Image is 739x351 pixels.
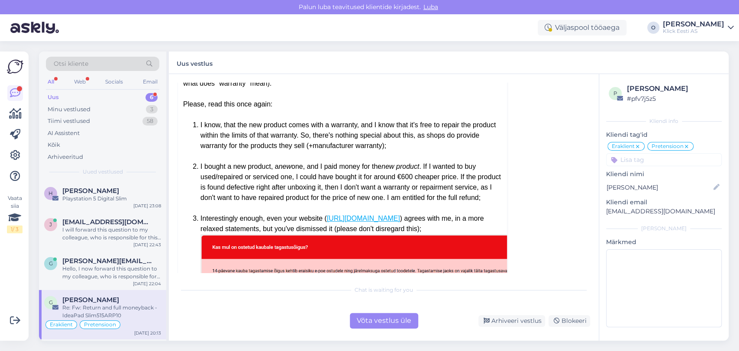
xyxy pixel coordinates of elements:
[84,322,116,327] span: Pretensioon
[146,105,158,114] div: 3
[7,225,23,233] div: 1 / 3
[62,257,152,265] span: georg@netikodu.ee
[606,117,722,125] div: Kliendi info
[48,129,80,138] div: AI Assistent
[50,322,73,327] span: Eraklient
[606,170,722,179] p: Kliendi nimi
[627,94,719,103] div: # pfv7j5z5
[62,187,119,195] span: Hugo Heinmaa
[49,299,53,306] span: G
[48,141,60,149] div: Kõik
[48,105,90,114] div: Minu vestlused
[145,93,158,102] div: 6
[663,21,724,28] div: [PERSON_NAME]
[49,221,52,228] span: j
[54,59,88,68] span: Otsi kliente
[141,76,159,87] div: Email
[607,183,712,192] input: Lisa nimi
[46,76,56,87] div: All
[103,76,125,87] div: Socials
[183,99,502,109] div: Please, read this once again:
[478,315,545,327] div: Arhiveeri vestlus
[72,76,87,87] div: Web
[421,3,441,11] span: Luba
[48,93,59,102] div: Uus
[134,330,161,336] div: [DATE] 20:13
[200,120,502,161] div: I know, that the new product comes with a warranty, and I know that it's free to repair the produ...
[279,163,291,170] i: new
[606,198,722,207] p: Kliendi email
[549,315,590,327] div: Blokeeri
[142,117,158,126] div: 58
[133,203,161,209] div: [DATE] 23:08
[606,130,722,139] p: Kliendi tag'id
[83,168,123,176] span: Uued vestlused
[606,153,722,166] input: Lisa tag
[62,218,152,226] span: jaanasiig@gmail.com
[200,213,502,234] div: Interestingly enough, even your website ( ) agrees with me, in a more relaxed statements, but you...
[652,144,684,149] span: Pretensioon
[538,20,626,35] div: Väljaspool tööaega
[350,313,418,328] div: Võta vestlus üle
[62,304,161,319] div: Re: Fw: Return and full moneyback - IdeaPad Slim515ARP10
[133,242,161,248] div: [DATE] 22:43
[62,296,119,304] span: Giorgi Tsiklauri
[48,190,53,196] span: H
[49,260,53,267] span: g
[62,265,161,280] div: Hello, I now forward this question to my colleague, who is responsible for this. The reply will b...
[48,153,83,161] div: Arhiveeritud
[606,225,722,232] div: [PERSON_NAME]
[627,84,719,94] div: [PERSON_NAME]
[48,117,90,126] div: Tiimi vestlused
[663,21,734,35] a: [PERSON_NAME]Klick Eesti AS
[606,238,722,247] p: Märkmed
[613,90,617,97] span: p
[133,280,161,287] div: [DATE] 22:04
[7,194,23,233] div: Vaata siia
[177,57,213,68] label: Uus vestlus
[177,286,590,294] div: Chat is waiting for you
[327,215,400,222] a: [URL][DOMAIN_NAME]
[62,226,161,242] div: I will forward this question to my colleague, who is responsible for this. The reply will be here...
[381,163,419,170] i: new product
[62,195,161,203] div: Playstation 5 Digital Slim
[200,161,502,213] div: I bought a new product, a one, and I paid money for the . If I wanted to buy used/repaired or ser...
[647,22,659,34] div: O
[612,144,635,149] span: Eraklient
[663,28,724,35] div: Klick Eesti AS
[7,58,23,75] img: Askly Logo
[606,207,722,216] p: [EMAIL_ADDRESS][DOMAIN_NAME]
